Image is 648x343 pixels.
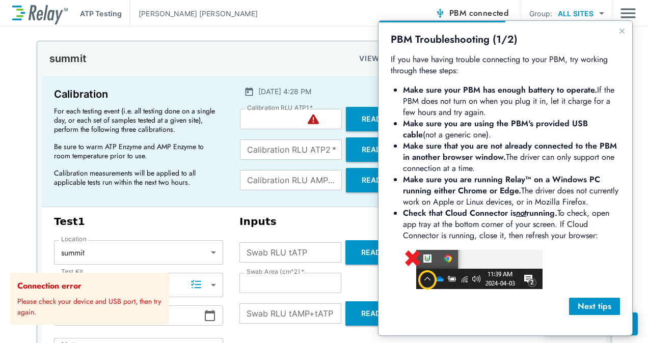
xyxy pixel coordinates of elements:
[17,280,82,292] strong: Connection error
[168,277,175,285] button: close
[346,107,397,131] button: Read
[54,215,223,228] h3: Test 1
[49,52,87,65] p: summit
[620,4,636,23] img: Drawer Icon
[345,301,396,326] button: Read
[620,4,636,23] button: Main menu
[247,268,304,275] label: Swab Area (cm^2)
[139,8,258,19] p: [PERSON_NAME] [PERSON_NAME]
[54,86,222,102] p: Calibration
[431,3,512,23] button: PBM connected
[359,52,411,65] p: VIEW LATEST
[247,104,313,111] label: Calibration RLU ATP1
[345,240,396,265] button: Read
[529,8,552,19] p: Group:
[61,268,84,275] label: Test Kit
[54,142,217,160] p: Be sure to warm ATP Enzyme and AMP Enzyme to room temperature prior to use.
[379,21,632,335] iframe: bubble
[244,87,254,97] img: Calender Icon
[54,242,223,263] div: summit
[346,168,397,192] button: Read
[80,8,122,19] p: ATP Testing
[54,168,217,187] p: Calibration measurements will be applied to all applicable tests run within the next two hours.
[469,7,509,19] span: connected
[449,6,508,20] span: PBM
[61,236,87,243] label: Location
[258,86,311,97] p: [DATE] 4:28 PM
[346,137,397,162] button: Read
[17,292,165,318] p: Please check your device and USB port, then try again.
[435,8,445,18] img: Connected Icon
[12,3,68,24] img: LuminUltra Relay
[239,215,409,228] h3: Inputs
[54,106,217,134] p: For each testing event (i.e. all testing done on a single day, or each set of samples tested at a...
